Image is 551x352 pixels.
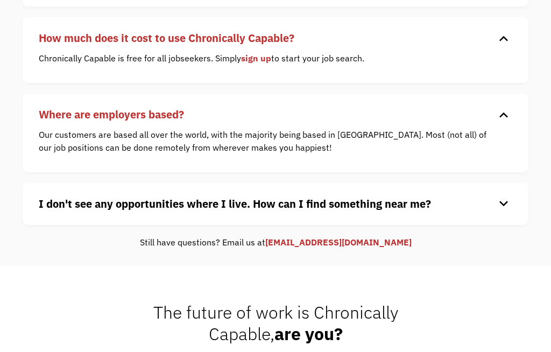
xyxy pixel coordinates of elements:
strong: I don't see any opportunities where I live. How can I find something near me? [39,197,431,212]
p: Our customers are based all over the world, with the majority being based in [GEOGRAPHIC_DATA]. M... [39,129,496,154]
div: Still have questions? Email us at [23,236,528,249]
div: keyboard_arrow_down [495,107,512,123]
a: [EMAIL_ADDRESS][DOMAIN_NAME] [265,237,412,248]
div: keyboard_arrow_down [495,31,512,47]
strong: are you? [274,323,343,346]
strong: Where are employers based? [39,108,184,122]
strong: How much does it cost to use Chronically Capable? [39,31,294,46]
span: The future of work is Chronically Capable, [153,301,398,346]
p: Chronically Capable is free for all jobseekers. Simply to start your job search. [39,52,496,65]
div: keyboard_arrow_down [495,196,512,213]
a: sign up [241,53,271,64]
